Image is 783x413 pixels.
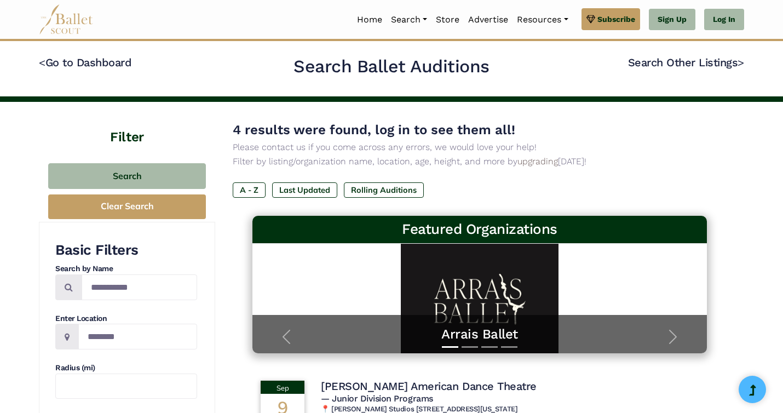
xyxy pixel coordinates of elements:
[233,182,266,198] label: A - Z
[517,156,558,167] a: upgrading
[263,326,696,343] a: Arrais Ballet
[55,241,197,260] h3: Basic Filters
[48,163,206,189] button: Search
[582,8,640,30] a: Subscribe
[513,8,572,31] a: Resources
[321,379,537,393] h4: [PERSON_NAME] American Dance Theatre
[431,8,464,31] a: Store
[39,55,45,69] code: <
[55,313,197,324] h4: Enter Location
[442,341,458,353] button: Slide 1
[501,341,517,353] button: Slide 4
[597,13,635,25] span: Subscribe
[628,56,744,69] a: Search Other Listings>
[704,9,744,31] a: Log In
[272,182,337,198] label: Last Updated
[233,154,727,169] p: Filter by listing/organization name, location, age, height, and more by [DATE]!
[261,381,304,394] div: Sep
[82,274,197,300] input: Search by names...
[233,122,515,137] span: 4 results were found, log in to see them all!
[55,363,197,374] h4: Radius (mi)
[39,102,215,147] h4: Filter
[344,182,424,198] label: Rolling Auditions
[55,263,197,274] h4: Search by Name
[78,324,197,349] input: Location
[462,341,478,353] button: Slide 2
[293,55,490,78] h2: Search Ballet Auditions
[48,194,206,219] button: Clear Search
[649,9,695,31] a: Sign Up
[233,140,727,154] p: Please contact us if you come across any errors, we would love your help!
[39,56,131,69] a: <Go to Dashboard
[481,341,498,353] button: Slide 3
[353,8,387,31] a: Home
[321,393,433,404] span: — Junior Division Programs
[586,13,595,25] img: gem.svg
[387,8,431,31] a: Search
[261,220,698,239] h3: Featured Organizations
[738,55,744,69] code: >
[464,8,513,31] a: Advertise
